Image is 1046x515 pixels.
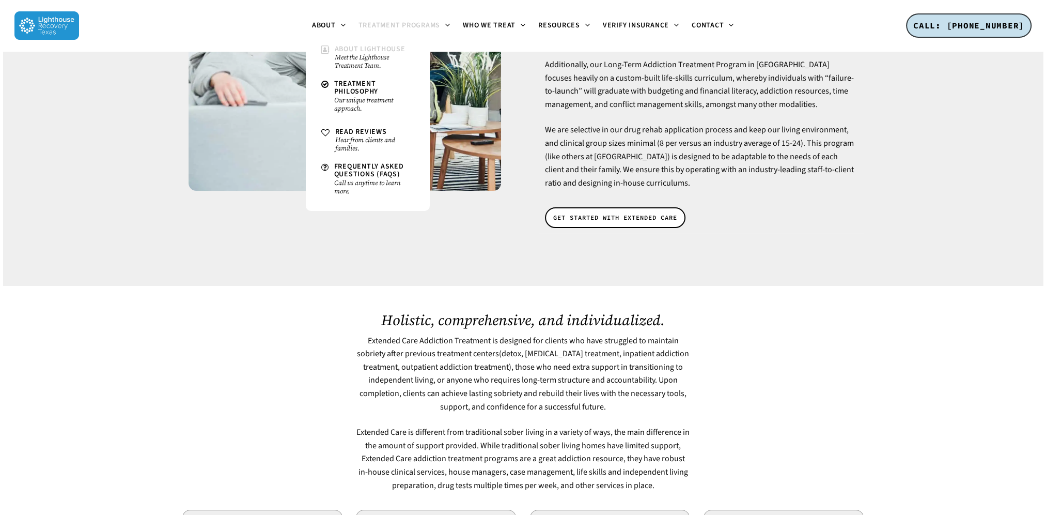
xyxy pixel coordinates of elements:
span: Read Reviews [335,127,387,137]
p: Extended Care Addiction Treatment is designed for clients who have struggled to maintain sobriety... [356,335,690,427]
span: About [312,20,336,31]
small: Meet the Lighthouse Treatment Team. [335,53,414,70]
img: Lighthouse Recovery Texas [14,11,79,40]
a: Treatment Programs [352,22,457,30]
a: CALL: [PHONE_NUMBER] [906,13,1032,38]
span: About Lighthouse [335,44,405,54]
a: Read ReviewsHear from clients and families. [316,123,419,158]
a: Frequently Asked Questions (FAQs)Call us anytime to learn more. [316,158,419,201]
small: Call us anytime to learn more. [334,179,414,195]
a: Contact [685,22,740,30]
small: Our unique treatment approach. [334,96,414,113]
p: We are selective in our drug rehab application process and keep our living environment, and clini... [545,124,857,190]
h2: Holistic, comprehensive, and individualized. [356,312,690,328]
span: Who We Treat [463,20,516,31]
a: GET STARTED WITH EXTENDED CARE [545,207,685,228]
span: Treatment Programs [358,20,441,31]
span: CALL: [PHONE_NUMBER] [913,20,1024,31]
a: Resources [532,22,597,30]
span: Contact [692,20,724,31]
p: Additionally, our Long-Term Addiction Treatment Program in [GEOGRAPHIC_DATA] focuses heavily on a... [545,58,857,124]
a: Who We Treat [457,22,532,30]
span: GET STARTED WITH EXTENDED CARE [553,213,677,223]
span: Verify Insurance [603,20,669,31]
a: Verify Insurance [597,22,685,30]
span: Resources [538,20,580,31]
a: Treatment PhilosophyOur unique treatment approach. [316,75,419,118]
small: Hear from clients and families. [335,136,414,153]
span: Treatment Philosophy [334,79,379,97]
span: Frequently Asked Questions (FAQs) [334,161,404,179]
p: Extended Care is different from traditional sober living in a variety of ways, the main differenc... [356,426,690,492]
a: About LighthouseMeet the Lighthouse Treatment Team. [316,40,419,75]
a: About [306,22,352,30]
